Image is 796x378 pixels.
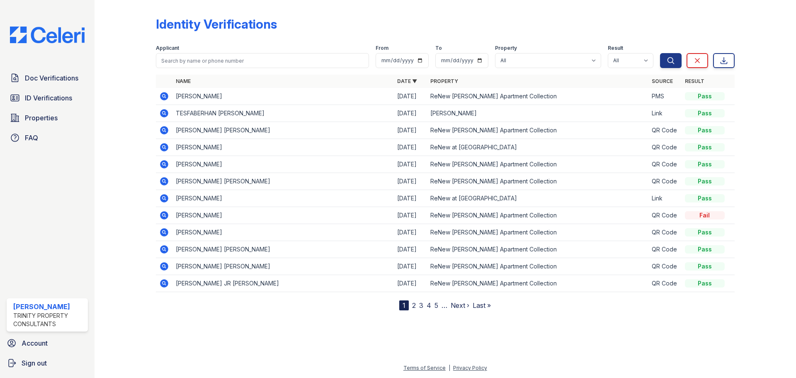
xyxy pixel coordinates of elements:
[172,122,394,139] td: [PERSON_NAME] [PERSON_NAME]
[453,365,487,371] a: Privacy Policy
[427,139,648,156] td: ReNew at [GEOGRAPHIC_DATA]
[412,301,416,310] a: 2
[25,73,78,83] span: Doc Verifications
[394,241,427,258] td: [DATE]
[473,301,491,310] a: Last »
[3,355,91,371] a: Sign out
[449,365,450,371] div: |
[685,92,725,100] div: Pass
[7,129,88,146] a: FAQ
[685,279,725,288] div: Pass
[451,301,469,310] a: Next ›
[685,109,725,117] div: Pass
[172,88,394,105] td: [PERSON_NAME]
[172,139,394,156] td: [PERSON_NAME]
[685,211,725,219] div: Fail
[172,173,394,190] td: [PERSON_NAME] [PERSON_NAME]
[13,312,85,328] div: Trinity Property Consultants
[7,90,88,106] a: ID Verifications
[376,45,388,51] label: From
[172,190,394,207] td: [PERSON_NAME]
[394,105,427,122] td: [DATE]
[648,241,682,258] td: QR Code
[156,53,369,68] input: Search by name or phone number
[172,156,394,173] td: [PERSON_NAME]
[435,45,442,51] label: To
[156,17,277,32] div: Identity Verifications
[394,139,427,156] td: [DATE]
[648,173,682,190] td: QR Code
[427,301,431,310] a: 4
[495,45,517,51] label: Property
[394,207,427,224] td: [DATE]
[648,258,682,275] td: QR Code
[648,88,682,105] td: PMS
[394,258,427,275] td: [DATE]
[172,241,394,258] td: [PERSON_NAME] [PERSON_NAME]
[394,275,427,292] td: [DATE]
[25,93,72,103] span: ID Verifications
[403,365,446,371] a: Terms of Service
[156,45,179,51] label: Applicant
[648,190,682,207] td: Link
[685,160,725,168] div: Pass
[25,133,38,143] span: FAQ
[419,301,423,310] a: 3
[172,224,394,241] td: [PERSON_NAME]
[394,173,427,190] td: [DATE]
[685,177,725,185] div: Pass
[394,224,427,241] td: [DATE]
[430,78,458,84] a: Property
[7,110,88,126] a: Properties
[394,122,427,139] td: [DATE]
[685,194,725,202] div: Pass
[685,262,725,271] div: Pass
[427,88,648,105] td: ReNew [PERSON_NAME] Apartment Collection
[427,207,648,224] td: ReNew [PERSON_NAME] Apartment Collection
[22,358,47,368] span: Sign out
[25,113,58,123] span: Properties
[172,105,394,122] td: TESFABERHAN [PERSON_NAME]
[648,207,682,224] td: QR Code
[172,207,394,224] td: [PERSON_NAME]
[7,70,88,86] a: Doc Verifications
[427,122,648,139] td: ReNew [PERSON_NAME] Apartment Collection
[172,258,394,275] td: [PERSON_NAME] [PERSON_NAME]
[685,78,704,84] a: Result
[652,78,673,84] a: Source
[176,78,191,84] a: Name
[427,275,648,292] td: ReNew [PERSON_NAME] Apartment Collection
[442,300,447,310] span: …
[399,300,409,310] div: 1
[3,27,91,43] img: CE_Logo_Blue-a8612792a0a2168367f1c8372b55b34899dd931a85d93a1a3d3e32e68fde9ad4.png
[685,126,725,134] div: Pass
[394,88,427,105] td: [DATE]
[648,105,682,122] td: Link
[3,335,91,351] a: Account
[427,105,648,122] td: [PERSON_NAME]
[427,156,648,173] td: ReNew [PERSON_NAME] Apartment Collection
[172,275,394,292] td: [PERSON_NAME] JR [PERSON_NAME]
[427,241,648,258] td: ReNew [PERSON_NAME] Apartment Collection
[397,78,417,84] a: Date ▼
[427,258,648,275] td: ReNew [PERSON_NAME] Apartment Collection
[394,190,427,207] td: [DATE]
[427,224,648,241] td: ReNew [PERSON_NAME] Apartment Collection
[434,301,438,310] a: 5
[608,45,623,51] label: Result
[13,302,85,312] div: [PERSON_NAME]
[685,143,725,151] div: Pass
[648,139,682,156] td: QR Code
[648,156,682,173] td: QR Code
[22,338,48,348] span: Account
[685,245,725,254] div: Pass
[648,275,682,292] td: QR Code
[427,173,648,190] td: ReNew [PERSON_NAME] Apartment Collection
[648,224,682,241] td: QR Code
[648,122,682,139] td: QR Code
[685,228,725,237] div: Pass
[394,156,427,173] td: [DATE]
[427,190,648,207] td: ReNew at [GEOGRAPHIC_DATA]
